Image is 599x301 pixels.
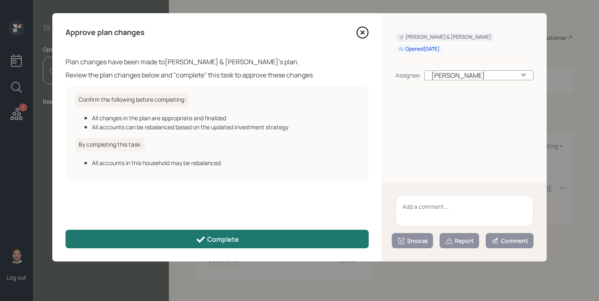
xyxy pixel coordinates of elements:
[392,233,433,248] button: Snooze
[66,70,369,80] div: Review the plan changes below and "complete" this task to approve these changes.
[75,138,145,152] h6: By completing this task:
[75,93,189,107] h6: Confirm the following before completing:
[92,123,359,131] div: All accounts can be rebalanced based on the updated investment strategy
[66,230,369,248] button: Complete
[424,70,533,80] div: [PERSON_NAME]
[399,34,491,41] div: [PERSON_NAME] & [PERSON_NAME]
[399,46,440,53] div: Opened [DATE]
[445,237,474,245] div: Report
[66,57,369,67] div: Plan changes have been made to [PERSON_NAME] & [PERSON_NAME] 's plan.
[491,237,528,245] div: Comment
[66,28,145,37] h4: Approve plan changes
[395,71,421,79] div: Assignee:
[486,233,533,248] button: Comment
[397,237,428,245] div: Snooze
[440,233,479,248] button: Report
[92,159,359,167] div: All accounts in this household may be rebalanced
[92,114,359,122] div: All changes in the plan are appropriate and finalized
[196,235,239,245] div: Complete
